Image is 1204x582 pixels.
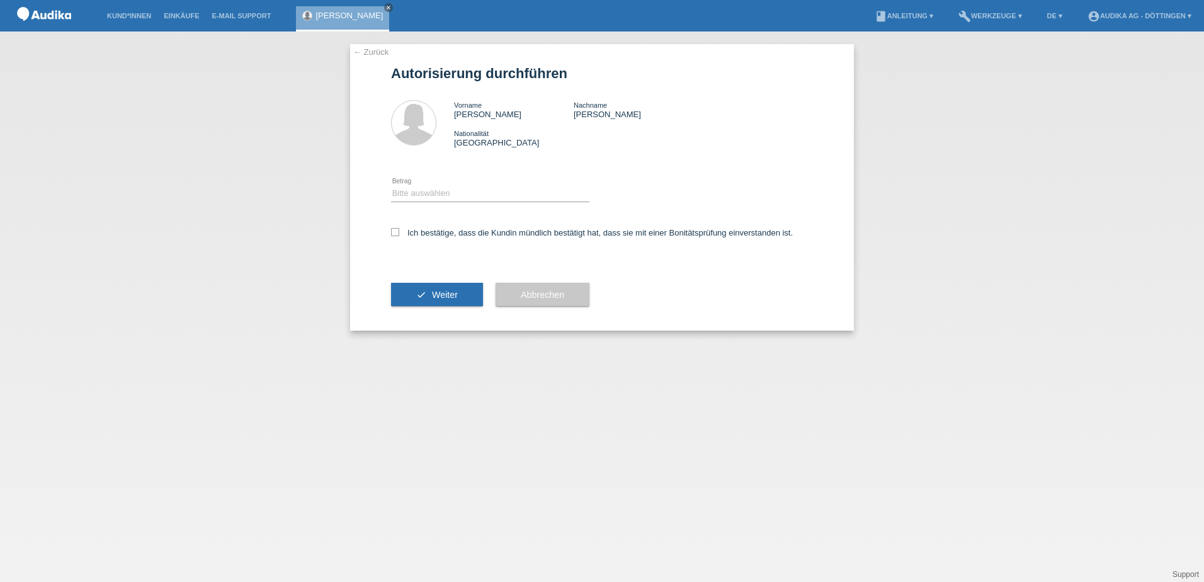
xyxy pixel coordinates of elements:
i: book [875,10,887,23]
i: build [958,10,971,23]
i: account_circle [1088,10,1100,23]
label: Ich bestätige, dass die Kundin mündlich bestätigt hat, dass sie mit einer Bonitätsprüfung einvers... [391,228,793,237]
a: Support [1173,570,1199,579]
a: E-Mail Support [206,12,278,20]
span: Abbrechen [521,290,564,300]
span: Vorname [454,101,482,109]
h1: Autorisierung durchführen [391,66,813,81]
a: ← Zurück [353,47,389,57]
button: check Weiter [391,283,483,307]
a: Einkäufe [157,12,205,20]
span: Weiter [432,290,458,300]
a: bookAnleitung ▾ [868,12,940,20]
a: account_circleAudika AG - Döttingen ▾ [1081,12,1198,20]
a: Kund*innen [101,12,157,20]
a: buildWerkzeuge ▾ [952,12,1028,20]
i: check [416,290,426,300]
a: close [384,3,393,12]
div: [PERSON_NAME] [574,100,693,119]
div: [PERSON_NAME] [454,100,574,119]
span: Nachname [574,101,607,109]
a: POS — MF Group [13,25,76,34]
div: [GEOGRAPHIC_DATA] [454,128,574,147]
a: [PERSON_NAME] [315,11,383,20]
i: close [385,4,392,11]
span: Nationalität [454,130,489,137]
a: DE ▾ [1041,12,1069,20]
button: Abbrechen [496,283,589,307]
